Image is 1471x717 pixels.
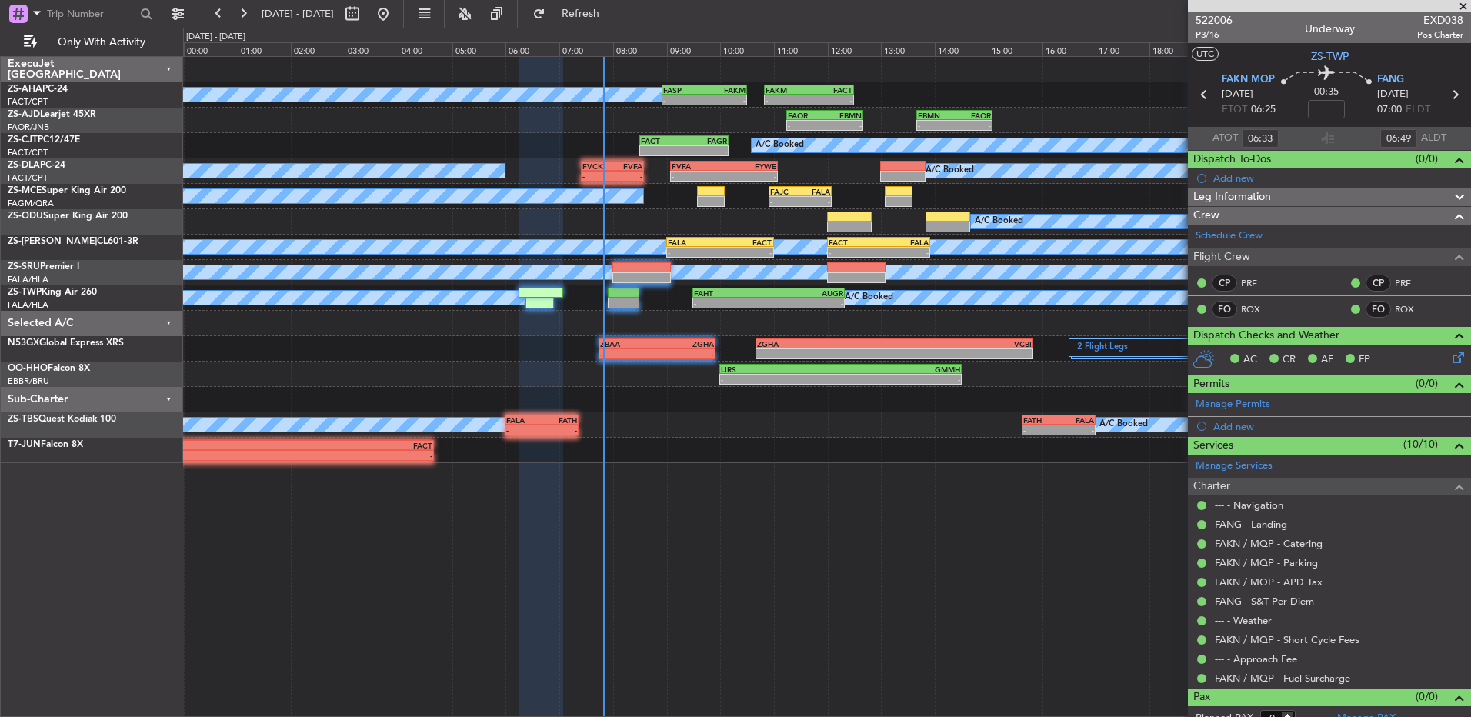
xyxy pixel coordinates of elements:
[663,85,704,95] div: FASP
[1314,85,1339,100] span: 00:35
[1377,72,1404,88] span: FANG
[825,111,862,120] div: FBMN
[8,135,80,145] a: ZS-CJTPC12/47E
[1215,633,1359,646] a: FAKN / MQP - Short Cycle Fees
[918,121,955,130] div: -
[1406,102,1430,118] span: ELDT
[1213,172,1463,185] div: Add new
[1242,129,1279,148] input: --:--
[1193,188,1271,206] span: Leg Information
[116,451,432,460] div: -
[809,85,852,95] div: FACT
[800,187,830,196] div: FALA
[1283,352,1296,368] span: CR
[663,95,704,105] div: -
[8,338,124,348] a: N53GXGlobal Express XRS
[1359,352,1370,368] span: FP
[1377,102,1402,118] span: 07:00
[116,441,432,450] div: FACT
[769,288,843,298] div: AUGR
[1196,397,1270,412] a: Manage Permits
[1215,595,1314,608] a: FANG - S&T Per Diem
[8,172,48,184] a: FACT/CPT
[8,262,40,272] span: ZS-SRU
[1416,375,1438,392] span: (0/0)
[262,7,334,21] span: [DATE] - [DATE]
[186,31,245,44] div: [DATE] - [DATE]
[399,42,452,56] div: 04:00
[506,425,542,435] div: -
[8,85,42,94] span: ZS-AHA
[1192,47,1219,61] button: UTC
[1193,207,1219,225] span: Crew
[8,85,68,94] a: ZS-AHAPC-24
[8,110,40,119] span: ZS-AJD
[8,415,38,424] span: ZS-TBS
[1149,42,1203,56] div: 18:00
[8,262,79,272] a: ZS-SRUPremier I
[1380,129,1417,148] input: --:--
[1042,42,1096,56] div: 16:00
[1416,151,1438,167] span: (0/0)
[668,248,720,257] div: -
[17,30,167,55] button: Only With Activity
[641,136,684,145] div: FACT
[1193,689,1210,706] span: Pax
[452,42,506,56] div: 05:00
[582,172,612,181] div: -
[770,187,800,196] div: FAJC
[8,288,42,297] span: ZS-TWP
[935,42,989,56] div: 14:00
[829,248,879,257] div: -
[845,286,893,309] div: A/C Booked
[8,364,90,373] a: OO-HHOFalcon 8X
[1241,302,1276,316] a: ROX
[720,42,774,56] div: 10:00
[612,172,642,181] div: -
[1377,87,1409,102] span: [DATE]
[657,349,714,358] div: -
[8,186,42,195] span: ZS-MCE
[8,161,40,170] span: ZS-DLA
[8,288,97,297] a: ZS-TWPKing Air 260
[1212,275,1237,292] div: CP
[1196,28,1233,42] span: P3/16
[8,237,138,246] a: ZS-[PERSON_NAME]CL601-3R
[955,121,992,130] div: -
[1215,652,1297,665] a: --- - Approach Fee
[788,121,825,130] div: -
[8,212,128,221] a: ZS-ODUSuper King Air 200
[721,375,840,384] div: -
[1193,437,1233,455] span: Services
[757,349,894,358] div: -
[1222,72,1275,88] span: FAKN MQP
[542,425,577,435] div: -
[613,42,667,56] div: 08:00
[840,375,959,384] div: -
[291,42,345,56] div: 02:00
[1241,276,1276,290] a: PRF
[774,42,828,56] div: 11:00
[8,440,41,449] span: T7-JUN
[1215,556,1318,569] a: FAKN / MQP - Parking
[1096,42,1149,56] div: 17:00
[1417,12,1463,28] span: EXD038
[8,364,48,373] span: OO-HHO
[612,162,642,171] div: FVFA
[1212,301,1237,318] div: FO
[800,197,830,206] div: -
[1193,248,1250,266] span: Flight Crew
[1395,302,1429,316] a: ROX
[1215,672,1350,685] a: FAKN / MQP - Fuel Surcharge
[667,42,721,56] div: 09:00
[582,162,612,171] div: FVCK
[40,37,162,48] span: Only With Activity
[721,365,840,374] div: LIRS
[600,339,657,348] div: ZBAA
[879,248,929,257] div: -
[8,440,83,449] a: T7-JUNFalcon 8X
[672,162,724,171] div: FVFA
[704,95,745,105] div: -
[8,186,126,195] a: ZS-MCESuper King Air 200
[1251,102,1276,118] span: 06:25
